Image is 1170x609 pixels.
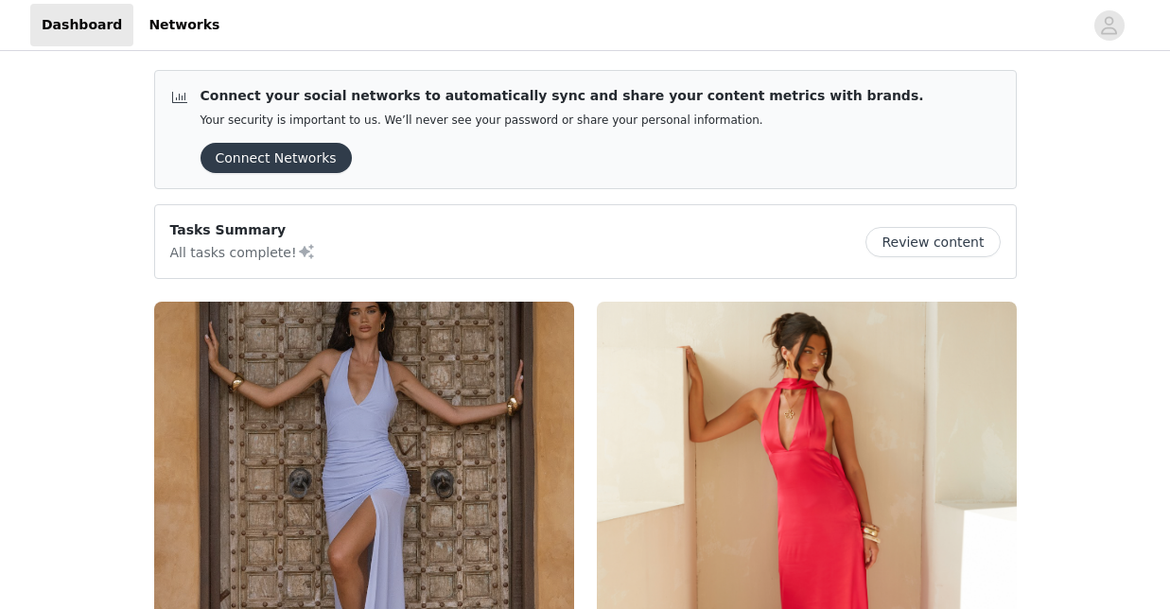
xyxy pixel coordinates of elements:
[137,4,231,46] a: Networks
[201,86,924,106] p: Connect your social networks to automatically sync and share your content metrics with brands.
[30,4,133,46] a: Dashboard
[201,113,924,128] p: Your security is important to us. We’ll never see your password or share your personal information.
[1100,10,1118,41] div: avatar
[170,220,316,240] p: Tasks Summary
[170,240,316,263] p: All tasks complete!
[201,143,352,173] button: Connect Networks
[865,227,1000,257] button: Review content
